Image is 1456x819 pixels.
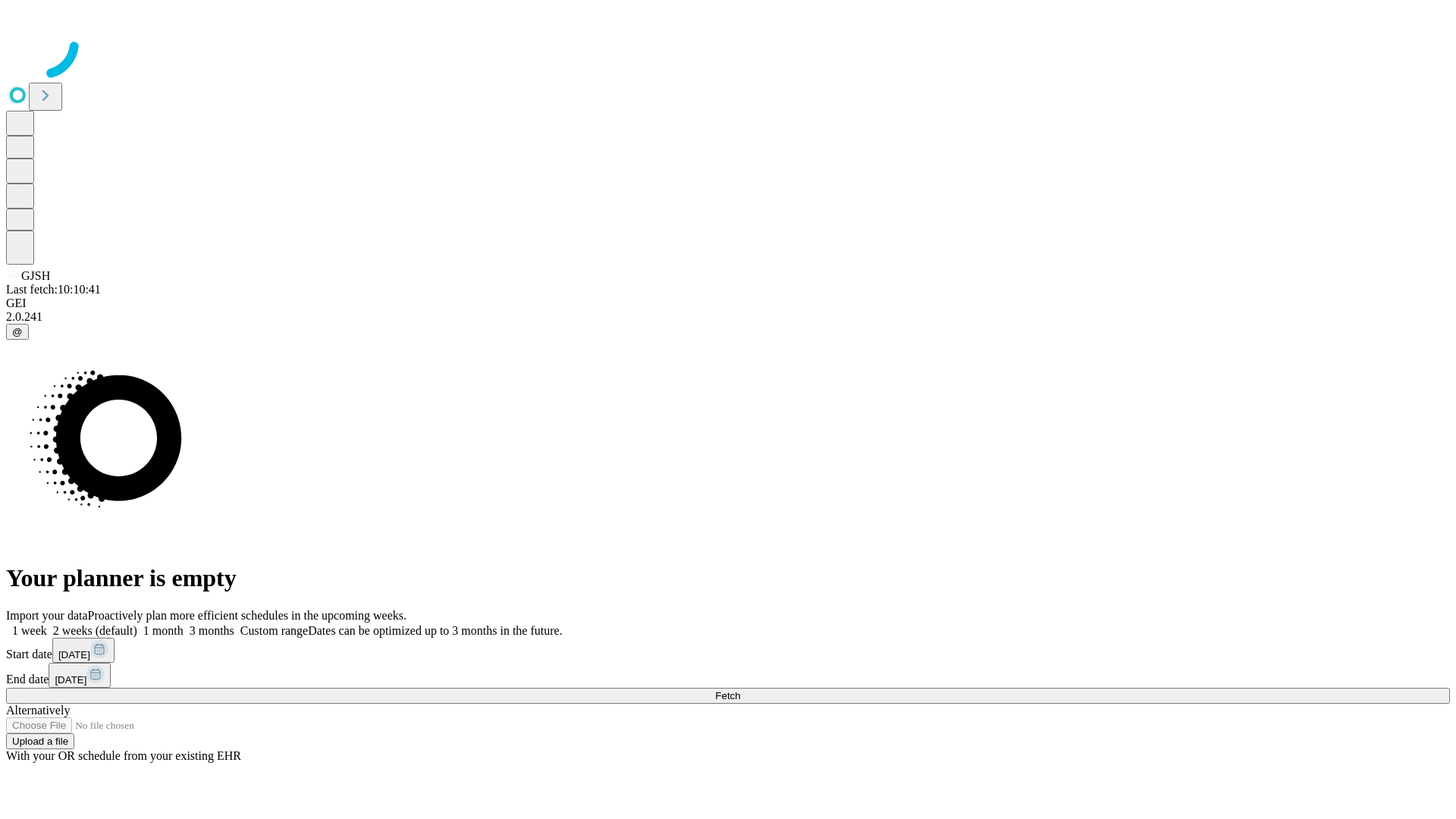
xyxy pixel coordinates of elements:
[715,690,740,701] span: Fetch
[49,663,111,688] button: [DATE]
[6,688,1450,704] button: Fetch
[12,624,47,637] span: 1 week
[6,324,29,340] button: @
[6,297,1450,310] div: GEI
[55,674,86,686] span: [DATE]
[58,649,90,661] span: [DATE]
[6,704,70,717] span: Alternatively
[6,663,1450,688] div: End date
[21,269,50,282] span: GJSH
[240,624,308,637] span: Custom range
[190,624,234,637] span: 3 months
[12,326,23,337] span: @
[53,624,137,637] span: 2 weeks (default)
[6,733,74,749] button: Upload a file
[6,749,241,762] span: With your OR schedule from your existing EHR
[6,283,101,296] span: Last fetch: 10:10:41
[88,609,406,622] span: Proactively plan more efficient schedules in the upcoming weeks.
[308,624,562,637] span: Dates can be optimized up to 3 months in the future.
[6,564,1450,592] h1: Your planner is empty
[6,310,1450,324] div: 2.0.241
[143,624,184,637] span: 1 month
[52,638,115,663] button: [DATE]
[6,638,1450,663] div: Start date
[6,609,88,622] span: Import your data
